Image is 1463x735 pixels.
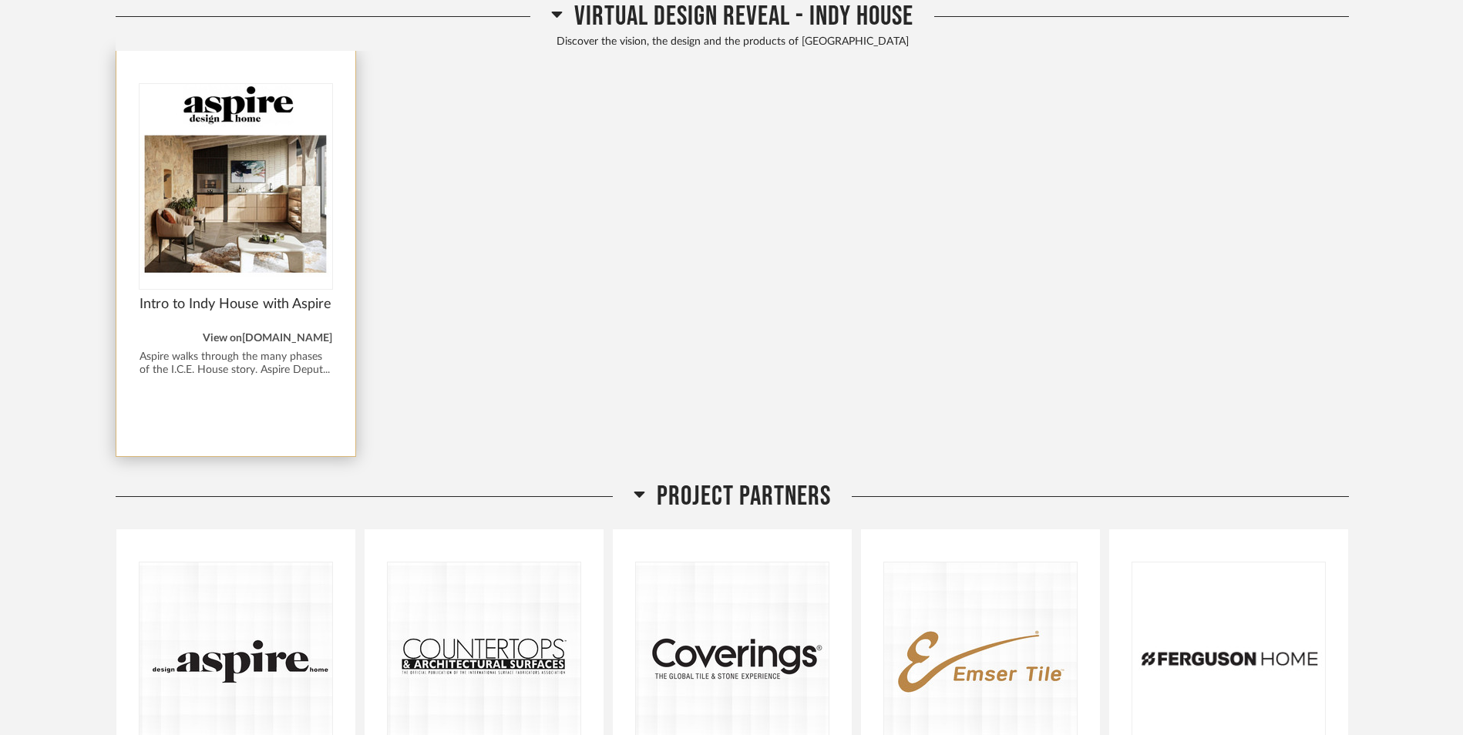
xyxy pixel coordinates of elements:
img: undefined [140,84,332,277]
a: [DOMAIN_NAME] [242,333,332,344]
span: View on [203,333,242,344]
div: Aspire walks through the many phases of the I.C.E. House story. Aspire Deput... [140,351,332,377]
span: PROJECT PARTNERS [657,480,831,513]
span: Intro to Indy House with Aspire [140,296,332,313]
div: Discover the vision, the design and the products of [GEOGRAPHIC_DATA] [116,33,1349,50]
div: 0 [140,84,332,277]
